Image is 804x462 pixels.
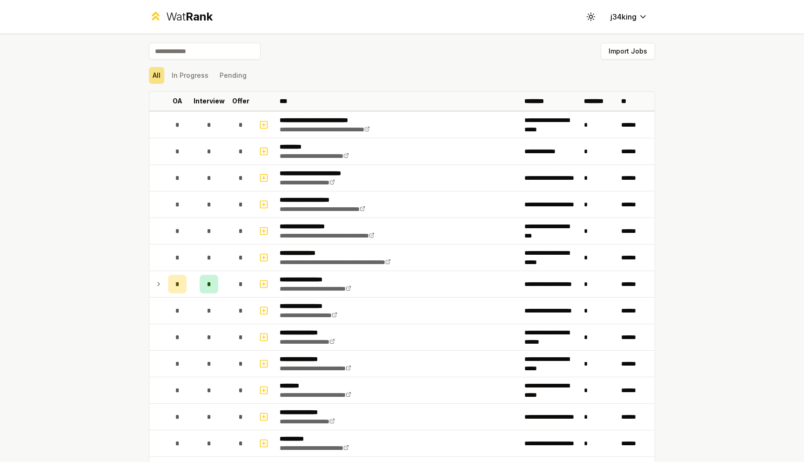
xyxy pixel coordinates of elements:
p: Offer [232,96,249,106]
div: Wat [166,9,213,24]
button: All [149,67,164,84]
span: Rank [186,10,213,23]
button: Import Jobs [601,43,655,60]
a: WatRank [149,9,213,24]
p: OA [173,96,182,106]
button: Pending [216,67,250,84]
button: In Progress [168,67,212,84]
span: j34king [610,11,636,22]
button: j34king [603,8,655,25]
p: Interview [194,96,225,106]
